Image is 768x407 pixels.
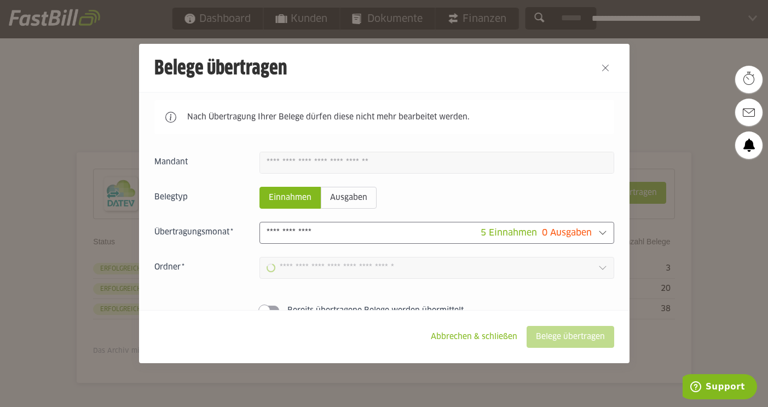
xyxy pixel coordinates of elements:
sl-radio-button: Ausgaben [321,187,377,209]
sl-radio-button: Einnahmen [259,187,321,209]
sl-button: Abbrechen & schließen [421,326,527,348]
sl-switch: Bereits übertragene Belege werden übermittelt [154,305,614,316]
sl-button: Belege übertragen [527,326,614,348]
iframe: Öffnet ein Widget, in dem Sie weitere Informationen finden [683,374,757,402]
span: 0 Ausgaben [542,228,592,237]
span: 5 Einnahmen [481,228,537,237]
